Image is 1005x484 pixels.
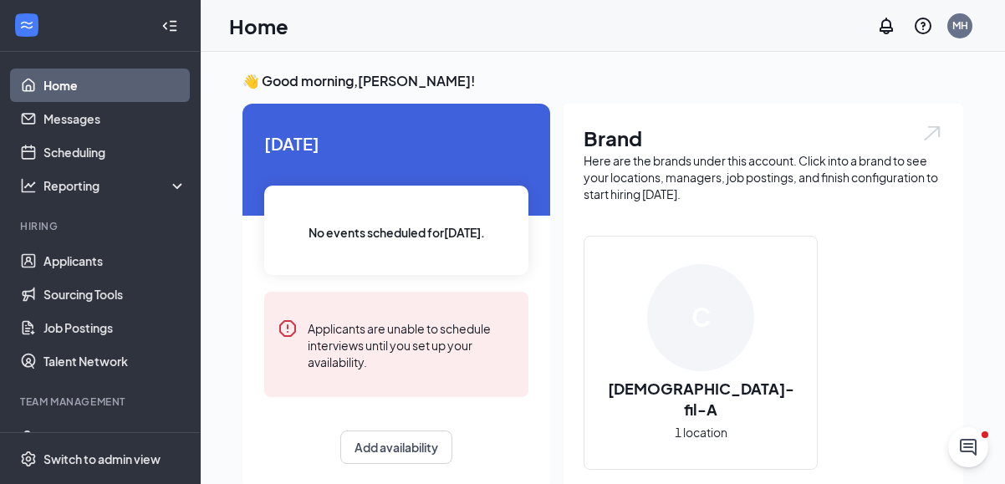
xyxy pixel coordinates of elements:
svg: Error [278,318,298,339]
svg: Notifications [876,16,896,36]
a: Sourcing Tools [43,278,186,311]
div: Here are the brands under this account. Click into a brand to see your locations, managers, job p... [584,152,943,202]
a: Scheduling [43,135,186,169]
h3: 👋 Good morning, [PERSON_NAME] ! [242,72,963,90]
span: 1 location [675,423,727,441]
div: Applicants are unable to schedule interviews until you set up your availability. [308,318,515,370]
a: Applicants [43,244,186,278]
div: Team Management [20,395,183,409]
span: No events scheduled for [DATE] . [309,223,485,242]
span: C [691,298,711,337]
div: Switch to admin view [43,451,161,467]
button: Add availability [340,431,452,464]
div: MH [952,18,968,33]
a: Messages [43,102,186,135]
h2: [DEMOGRAPHIC_DATA]-fil-A [584,378,817,420]
svg: Settings [20,451,37,467]
div: Hiring [20,219,183,233]
svg: UserCheck [20,428,37,445]
iframe: Intercom live chat [948,427,988,467]
div: Onboarding [43,428,172,445]
span: [DATE] [264,130,528,156]
h1: Brand [584,124,943,152]
svg: QuestionInfo [913,16,933,36]
a: Home [43,69,186,102]
h1: Home [229,12,288,40]
svg: WorkstreamLogo [18,17,35,33]
a: Talent Network [43,344,186,378]
img: open.6027fd2a22e1237b5b06.svg [921,124,943,143]
svg: Analysis [20,177,37,194]
svg: Collapse [161,18,178,34]
a: Job Postings [43,311,186,344]
div: Reporting [43,177,187,194]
